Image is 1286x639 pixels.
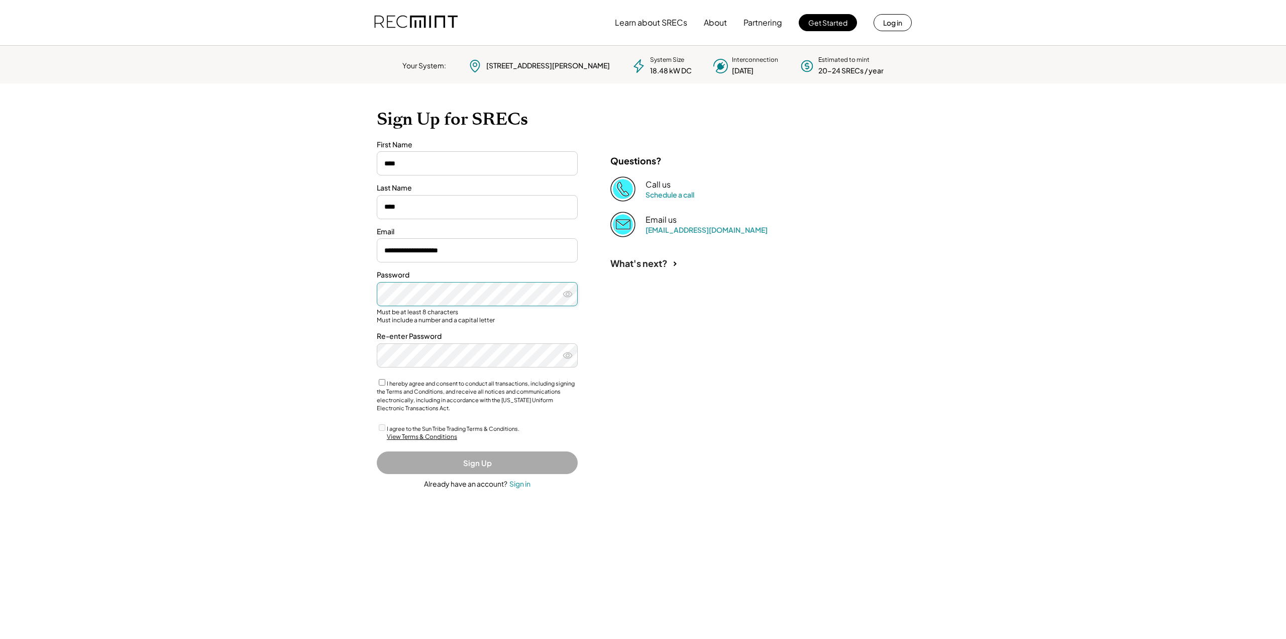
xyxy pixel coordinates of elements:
[377,308,578,324] div: Must be at least 8 characters Must include a number and a capital letter
[646,225,768,234] a: [EMAIL_ADDRESS][DOMAIN_NAME]
[374,6,458,40] img: recmint-logotype%403x.png
[387,425,519,432] label: I agree to the Sun Tribe Trading Terms & Conditions.
[743,13,782,33] button: Partnering
[387,433,457,441] div: View Terms & Conditions
[650,56,684,64] div: System Size
[646,215,677,225] div: Email us
[377,109,909,130] h1: Sign Up for SRECs
[377,270,578,280] div: Password
[874,14,912,31] button: Log in
[610,176,635,202] img: Phone%20copy%403x.png
[377,380,575,412] label: I hereby agree and consent to conduct all transactions, including signing the Terms and Condition...
[377,183,578,193] div: Last Name
[486,61,610,71] div: [STREET_ADDRESS][PERSON_NAME]
[646,190,694,199] a: Schedule a call
[732,66,754,76] div: [DATE]
[818,66,884,76] div: 20-24 SRECs / year
[610,155,662,166] div: Questions?
[377,140,578,150] div: First Name
[377,451,578,474] button: Sign Up
[818,56,870,64] div: Estimated to mint
[402,61,446,71] div: Your System:
[377,331,578,341] div: Re-enter Password
[650,66,692,76] div: 18.48 kW DC
[610,257,668,269] div: What's next?
[704,13,727,33] button: About
[610,212,635,237] img: Email%202%403x.png
[732,56,778,64] div: Interconnection
[646,179,671,190] div: Call us
[509,479,530,488] div: Sign in
[424,479,507,489] div: Already have an account?
[615,13,687,33] button: Learn about SRECs
[799,14,857,31] button: Get Started
[377,227,578,237] div: Email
